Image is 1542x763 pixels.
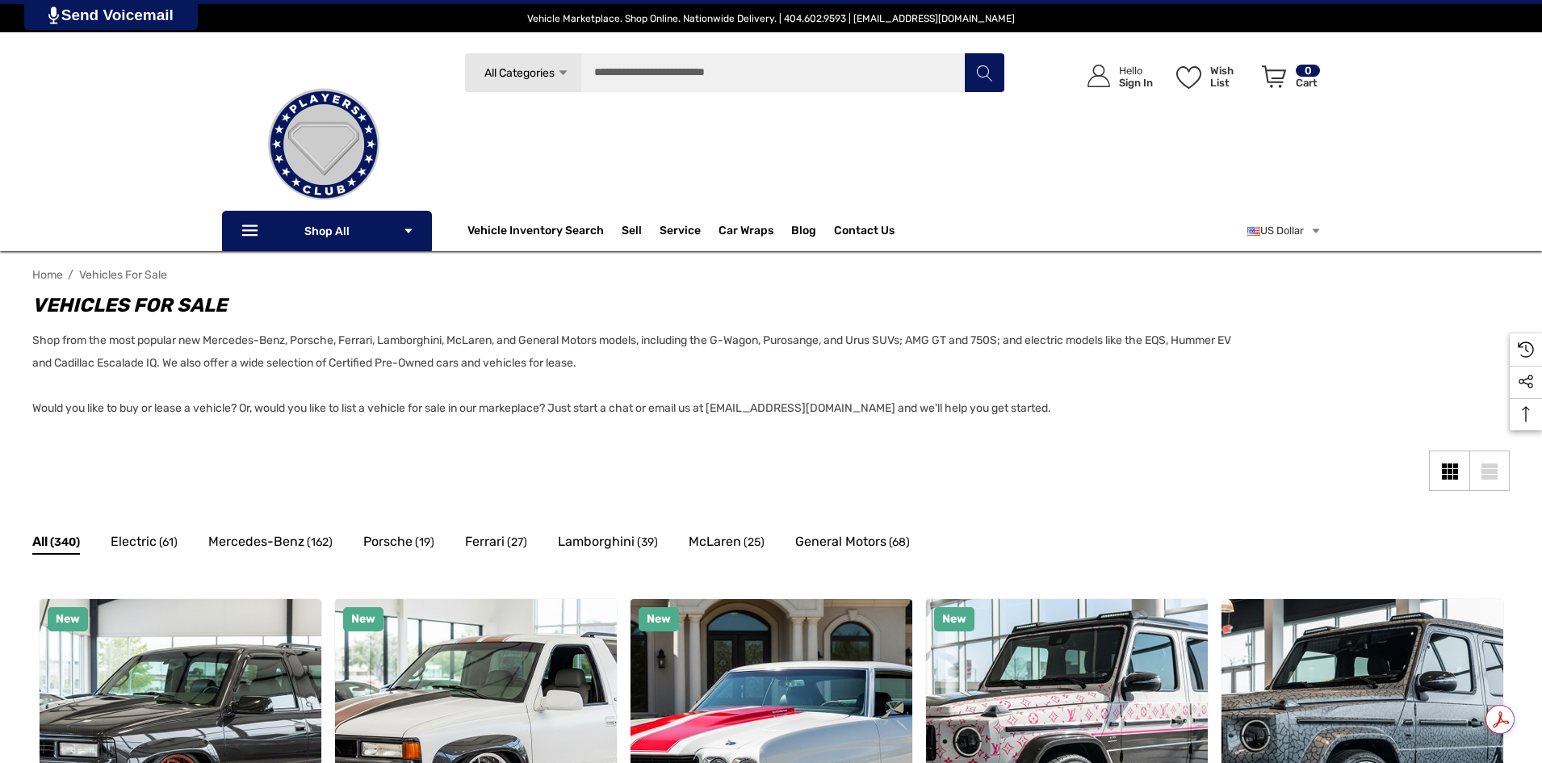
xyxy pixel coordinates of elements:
span: All [32,531,48,552]
span: Mercedes-Benz [208,531,304,552]
span: (19) [415,532,434,553]
a: Blog [791,224,816,241]
a: Vehicles For Sale [79,268,167,282]
img: PjwhLS0gR2VuZXJhdG9yOiBHcmF2aXQuaW8gLS0+PHN2ZyB4bWxucz0iaHR0cDovL3d3dy53My5vcmcvMjAwMC9zdmciIHhtb... [48,6,59,24]
span: (68) [889,532,910,553]
svg: Icon Arrow Down [557,67,569,79]
span: Lamborghini [558,531,635,552]
a: USD [1247,215,1322,247]
img: Players Club | Cars For Sale [243,64,404,225]
span: New [647,612,671,626]
h1: Vehicles For Sale [32,291,1243,320]
span: Electric [111,531,157,552]
p: 0 [1296,65,1320,77]
span: Vehicle Marketplace. Shop Online. Nationwide Delivery. | 404.602.9593 | [EMAIL_ADDRESS][DOMAIN_NAME] [527,13,1015,24]
a: Vehicle Inventory Search [467,224,604,241]
nav: Breadcrumb [32,261,1510,289]
a: Button Go To Sub Category General Motors [795,531,910,557]
span: (61) [159,532,178,553]
span: Sell [622,224,642,241]
span: (39) [637,532,658,553]
a: Button Go To Sub Category Mercedes-Benz [208,531,333,557]
a: Button Go To Sub Category McLaren [689,531,765,557]
span: New [56,612,80,626]
svg: Wish List [1176,66,1201,89]
svg: Review Your Cart [1262,65,1286,88]
a: Button Go To Sub Category Porsche [363,531,434,557]
button: Search [964,52,1004,93]
svg: Recently Viewed [1518,342,1534,358]
p: Wish List [1210,65,1253,89]
a: Grid View [1429,451,1469,491]
p: Shop All [222,211,432,251]
a: Sign in [1069,48,1161,104]
span: (340) [50,532,80,553]
a: Button Go To Sub Category Electric [111,531,178,557]
a: Sell [622,215,660,247]
svg: Top [1510,406,1542,422]
span: Ferrari [465,531,505,552]
a: Button Go To Sub Category Ferrari [465,531,527,557]
p: Sign In [1119,77,1153,89]
span: (27) [507,532,527,553]
a: Button Go To Sub Category Lamborghini [558,531,658,557]
a: Wish List Wish List [1169,48,1255,104]
a: Service [660,224,701,241]
p: Shop from the most popular new Mercedes-Benz, Porsche, Ferrari, Lamborghini, McLaren, and General... [32,329,1243,420]
p: Cart [1296,77,1320,89]
span: Porsche [363,531,413,552]
span: McLaren [689,531,741,552]
span: Car Wraps [719,224,773,241]
span: (25) [744,532,765,553]
a: Home [32,268,63,282]
a: All Categories Icon Arrow Down Icon Arrow Up [464,52,581,93]
p: Hello [1119,65,1153,77]
span: New [942,612,966,626]
a: List View [1469,451,1510,491]
a: Contact Us [834,224,895,241]
span: General Motors [795,531,886,552]
span: All Categories [484,66,554,80]
a: Cart with 0 items [1255,48,1322,111]
svg: Social Media [1518,374,1534,390]
a: Car Wraps [719,215,791,247]
svg: Icon User Account [1087,65,1110,87]
svg: Icon Arrow Down [403,225,414,237]
svg: Icon Line [240,222,264,241]
span: (162) [307,532,333,553]
span: New [351,612,375,626]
